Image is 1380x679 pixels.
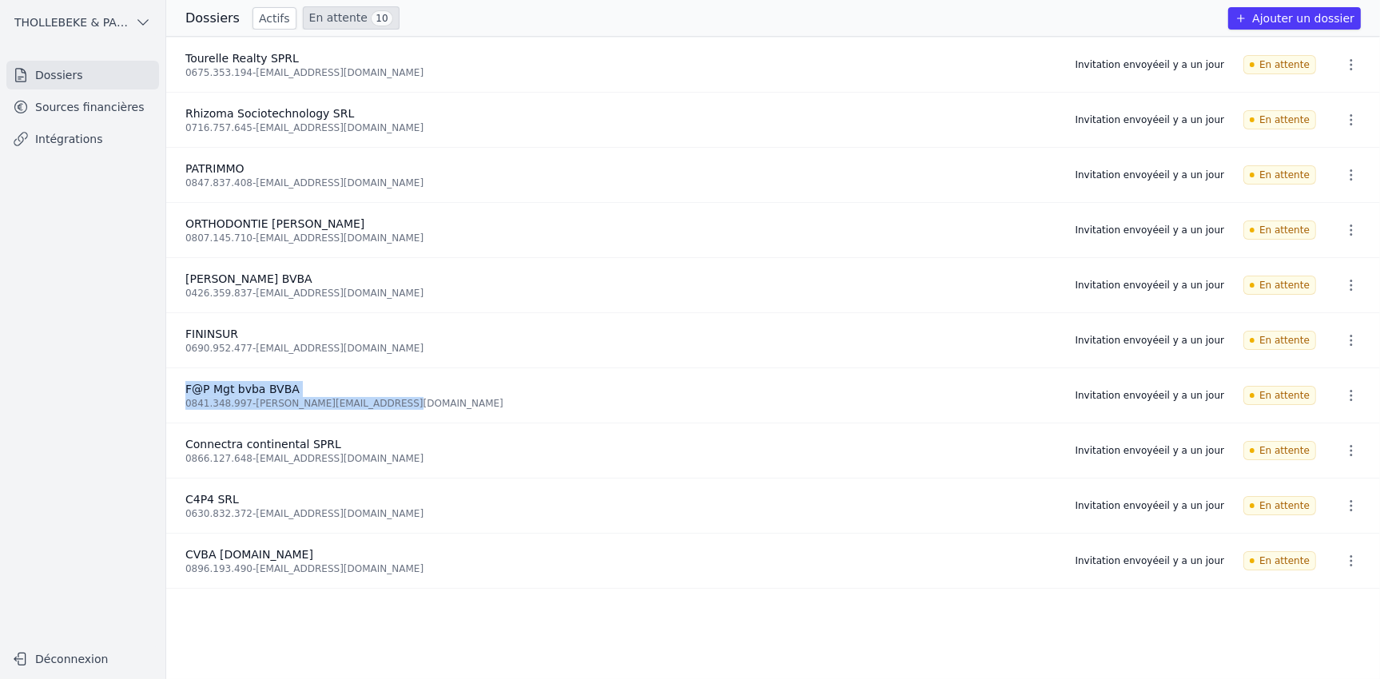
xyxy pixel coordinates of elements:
div: 0866.127.648 - [EMAIL_ADDRESS][DOMAIN_NAME] [185,452,1056,465]
span: C4P4 SRL [185,493,239,506]
span: FININSUR [185,328,238,340]
span: ORTHODONTIE [PERSON_NAME] [185,217,364,230]
div: Invitation envoyée il y a un jour [1076,334,1225,347]
span: En attente [1243,165,1316,185]
span: Rhizoma Sociotechnology SRL [185,107,354,120]
div: 0630.832.372 - [EMAIL_ADDRESS][DOMAIN_NAME] [185,507,1056,520]
span: Connectra continental SPRL [185,438,341,451]
span: En attente [1243,551,1316,570]
div: Invitation envoyée il y a un jour [1076,224,1225,236]
div: Invitation envoyée il y a un jour [1076,58,1225,71]
span: Tourelle Realty SPRL [185,52,299,65]
a: Intégrations [6,125,159,153]
button: Déconnexion [6,646,159,672]
span: En attente [1243,110,1316,129]
button: THOLLEBEKE & PARTNERS bvbvba BVBA [6,10,159,35]
div: 0896.193.490 - [EMAIL_ADDRESS][DOMAIN_NAME] [185,562,1056,575]
a: Sources financières [6,93,159,121]
span: En attente [1243,276,1316,295]
div: Invitation envoyée il y a un jour [1076,113,1225,126]
div: Invitation envoyée il y a un jour [1076,444,1225,457]
a: Actifs [253,7,296,30]
span: 10 [371,10,392,26]
span: En attente [1243,331,1316,350]
div: Invitation envoyée il y a un jour [1076,499,1225,512]
span: CVBA [DOMAIN_NAME] [185,548,313,561]
button: Ajouter un dossier [1228,7,1361,30]
div: Invitation envoyée il y a un jour [1076,169,1225,181]
div: 0807.145.710 - [EMAIL_ADDRESS][DOMAIN_NAME] [185,232,1056,244]
span: [PERSON_NAME] BVBA [185,272,312,285]
span: En attente [1243,496,1316,515]
div: Invitation envoyée il y a un jour [1076,554,1225,567]
div: 0426.359.837 - [EMAIL_ADDRESS][DOMAIN_NAME] [185,287,1056,300]
h3: Dossiers [185,9,240,28]
div: 0690.952.477 - [EMAIL_ADDRESS][DOMAIN_NAME] [185,342,1056,355]
span: F@P Mgt bvba BVBA [185,383,300,395]
div: Invitation envoyée il y a un jour [1076,279,1225,292]
div: 0675.353.194 - [EMAIL_ADDRESS][DOMAIN_NAME] [185,66,1056,79]
span: En attente [1243,220,1316,240]
span: THOLLEBEKE & PARTNERS bvbvba BVBA [14,14,129,30]
span: En attente [1243,55,1316,74]
span: En attente [1243,441,1316,460]
div: 0847.837.408 - [EMAIL_ADDRESS][DOMAIN_NAME] [185,177,1056,189]
div: 0841.348.997 - [PERSON_NAME][EMAIL_ADDRESS][DOMAIN_NAME] [185,397,1056,410]
a: En attente 10 [303,6,400,30]
span: PATRIMMO [185,162,245,175]
div: 0716.757.645 - [EMAIL_ADDRESS][DOMAIN_NAME] [185,121,1056,134]
span: En attente [1243,386,1316,405]
div: Invitation envoyée il y a un jour [1076,389,1225,402]
a: Dossiers [6,61,159,89]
